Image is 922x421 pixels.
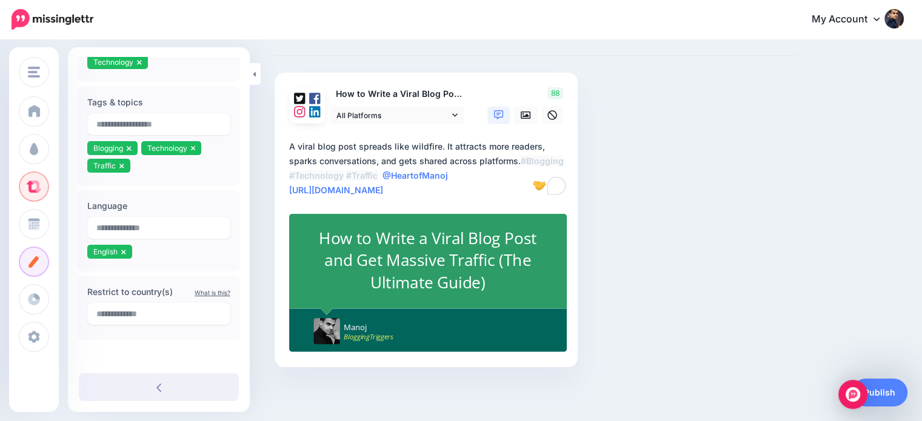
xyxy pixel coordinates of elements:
[195,289,230,296] a: What is this?
[19,19,29,29] img: logo_orange.svg
[33,76,42,86] img: tab_domain_overview_orange.svg
[147,144,187,153] span: Technology
[93,58,133,67] span: Technology
[315,227,541,294] div: How to Write a Viral Blog Post and Get Massive Traffic (The Ultimate Guide)
[134,78,204,85] div: Keywords by Traffic
[93,144,123,153] span: Blogging
[93,247,118,256] span: English
[93,161,116,170] span: Traffic
[344,322,367,333] span: Manoj
[800,5,904,35] a: My Account
[19,31,29,41] img: website_grey.svg
[87,199,230,213] label: Language
[28,67,40,78] img: menu.png
[32,31,133,41] div: Domain: [DOMAIN_NAME]
[330,87,465,101] p: How to Write a Viral Blog Post and Get Massive Traffic
[289,139,568,197] div: A viral blog post spreads like wildfire. It attracts more readers, sparks conversations, and gets...
[121,76,130,86] img: tab_keywords_by_traffic_grey.svg
[34,19,59,29] div: v 4.0.25
[336,109,449,122] span: All Platforms
[289,139,568,197] textarea: To enrich screen reader interactions, please activate Accessibility in Grammarly extension settings
[547,87,563,99] span: 88
[87,285,230,299] label: Restrict to country(s)
[838,380,867,409] div: Open Intercom Messenger
[87,95,230,110] label: Tags & topics
[852,379,907,406] a: Publish
[12,9,93,30] img: Missinglettr
[330,107,464,124] a: All Platforms
[344,332,393,342] span: BloggingTriggers
[46,78,109,85] div: Domain Overview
